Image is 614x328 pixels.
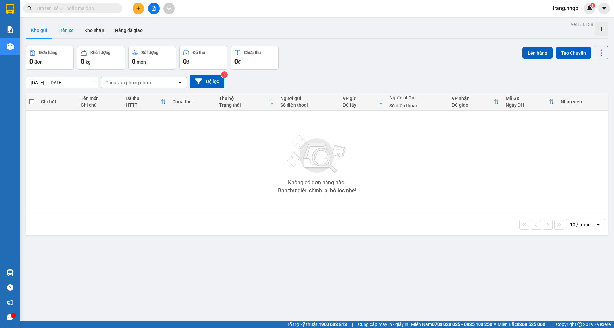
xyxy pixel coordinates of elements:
span: Miền Bắc [498,321,545,328]
th: Toggle SortBy [122,93,169,111]
span: 1 [591,3,594,8]
div: Chưa thu [173,99,213,104]
span: file-add [151,6,156,11]
span: kg [86,59,91,65]
span: 0 [183,57,187,65]
span: caret-down [601,5,607,11]
div: Chi tiết [41,99,74,104]
span: aim [167,6,171,11]
div: VP nhận [452,96,494,101]
strong: 0369 525 060 [517,322,545,327]
button: Chưa thu0đ [231,46,279,70]
div: Thu hộ [219,96,268,101]
div: Ngày ĐH [506,102,549,108]
span: Hỗ trợ kỹ thuật: [286,321,347,328]
img: svg+xml;base64,PHN2ZyBjbGFzcz0ibGlzdC1wbHVnX19zdmciIHhtbG5zPSJodHRwOi8vd3d3LnczLm9yZy8yMDAwL3N2Zy... [284,131,350,177]
div: ver 1.8.138 [571,21,593,28]
div: Không có đơn hàng nào. [288,180,346,185]
div: Số lượng [141,50,158,55]
strong: 1900 633 818 [319,322,347,327]
button: Kho nhận [79,22,110,38]
button: Lên hàng [522,47,553,59]
div: Số điện thoại [280,102,336,108]
span: copyright [577,322,582,327]
div: Khối lượng [90,50,110,55]
button: Đơn hàng0đơn [26,46,74,70]
button: Bộ lọc [190,75,224,88]
span: Miền Nam [411,321,492,328]
div: Đã thu [193,50,205,55]
span: search [27,6,32,11]
div: Đơn hàng [39,50,57,55]
th: Toggle SortBy [502,93,557,111]
svg: open [177,80,183,85]
span: notification [7,299,13,306]
button: Tạo Chuyến [556,47,591,59]
div: Tạo kho hàng mới [595,22,608,36]
th: Toggle SortBy [339,93,386,111]
div: Tên món [81,96,119,101]
div: 10 / trang [570,221,591,228]
span: ⚪️ [494,323,496,326]
img: warehouse-icon [7,43,14,50]
span: 0 [132,57,135,65]
img: icon-new-feature [587,5,593,11]
input: Select a date range. [26,77,98,88]
div: Mã GD [506,96,549,101]
div: Số điện thoại [389,103,445,108]
div: ĐC lấy [343,102,378,108]
span: 0 [81,57,84,65]
img: logo-vxr [6,4,14,14]
svg: open [596,222,601,227]
div: Chưa thu [244,50,261,55]
button: Kho gửi [26,22,53,38]
span: plus [136,6,141,11]
div: Người nhận [389,95,445,100]
div: Đã thu [126,96,161,101]
span: trang.hnqb [547,4,584,12]
span: đ [187,59,189,65]
div: Người gửi [280,96,336,101]
span: món [137,59,146,65]
span: 0 [29,57,33,65]
th: Toggle SortBy [216,93,277,111]
button: Khối lượng0kg [77,46,125,70]
sup: 2 [221,71,228,78]
button: file-add [148,3,160,14]
span: | [550,321,551,328]
span: 0 [234,57,238,65]
button: Trên xe [53,22,79,38]
div: Bạn thử điều chỉnh lại bộ lọc nhé! [278,188,356,193]
sup: 1 [590,3,595,8]
span: đ [238,59,241,65]
div: Chọn văn phòng nhận [105,79,151,86]
button: Hàng đã giao [110,22,148,38]
strong: 0708 023 035 - 0935 103 250 [432,322,492,327]
img: solution-icon [7,26,14,33]
button: Đã thu0đ [179,46,227,70]
button: caret-down [598,3,610,14]
span: Cung cấp máy in - giấy in: [358,321,409,328]
button: aim [163,3,175,14]
button: Số lượng0món [128,46,176,70]
div: Nhân viên [561,99,605,104]
button: plus [133,3,144,14]
span: đơn [34,59,43,65]
input: Tìm tên, số ĐT hoặc mã đơn [36,5,114,12]
span: | [352,321,353,328]
div: Trạng thái [219,102,268,108]
div: ĐC giao [452,102,494,108]
div: HTTT [126,102,161,108]
img: warehouse-icon [7,269,14,276]
th: Toggle SortBy [448,93,502,111]
span: question-circle [7,284,13,291]
div: VP gửi [343,96,378,101]
span: message [7,314,13,320]
div: Ghi chú [81,102,119,108]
